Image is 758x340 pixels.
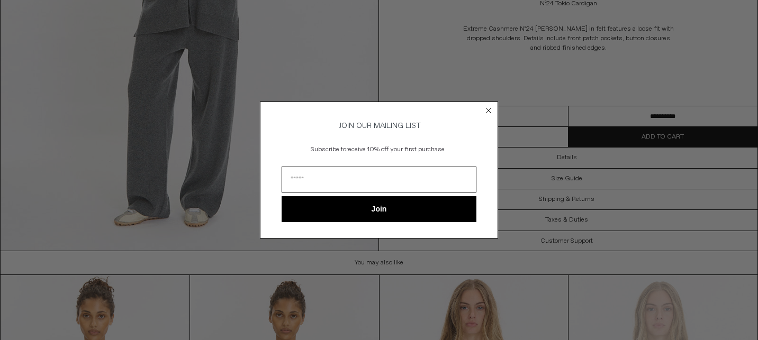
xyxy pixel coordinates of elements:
[282,167,476,192] input: Email
[483,105,494,116] button: Close dialog
[346,145,445,154] span: receive 10% off your first purchase
[337,121,421,131] span: JOIN OUR MAILING LIST
[311,145,346,154] span: Subscribe to
[282,196,476,222] button: Join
